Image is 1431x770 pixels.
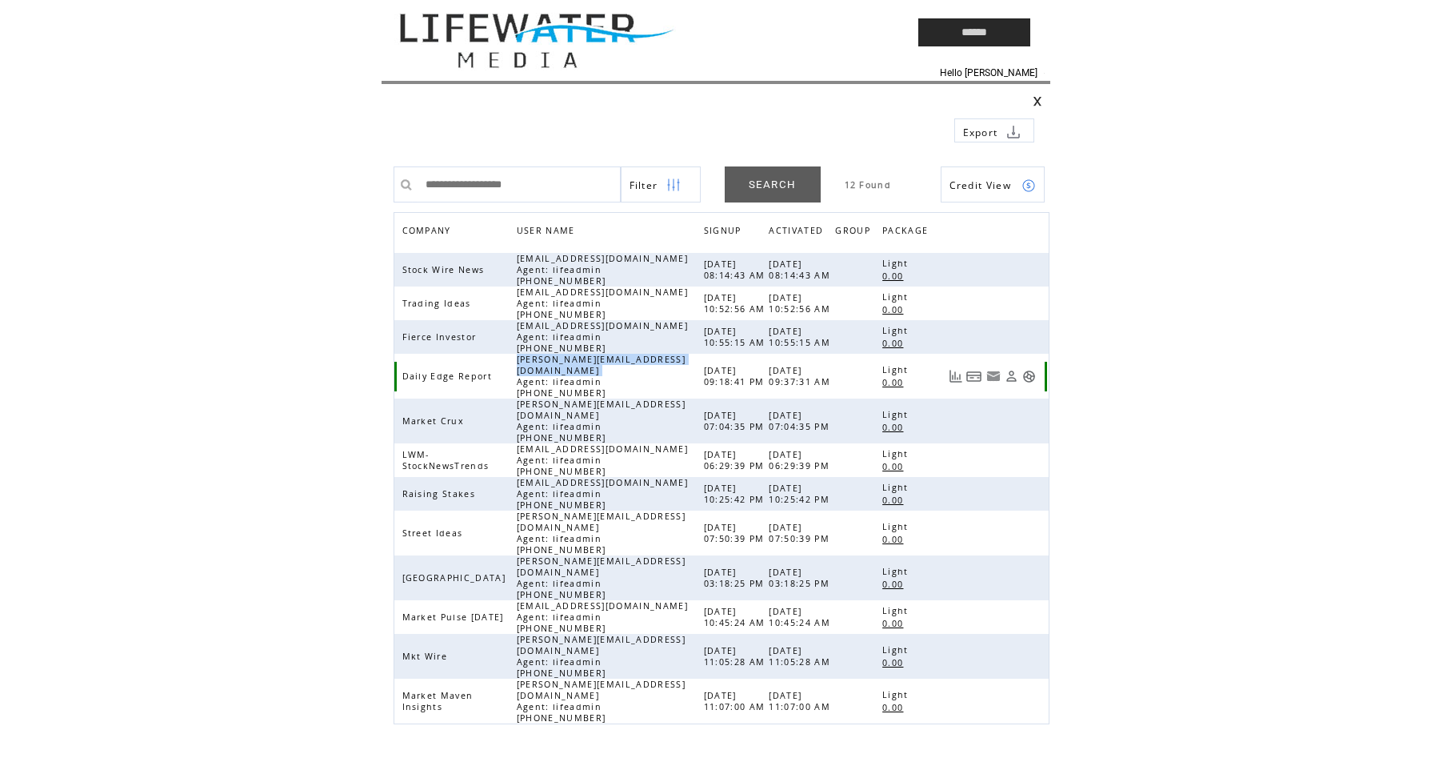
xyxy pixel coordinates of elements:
span: Light [882,448,913,459]
span: [DATE] 07:50:39 PM [769,522,833,544]
span: [DATE] 10:45:24 AM [769,606,834,628]
span: [EMAIL_ADDRESS][DOMAIN_NAME] Agent: lifeadmin [PHONE_NUMBER] [517,443,688,477]
span: [DATE] 10:25:42 PM [769,483,833,505]
span: [DATE] 10:45:24 AM [704,606,769,628]
span: [DATE] 11:05:28 AM [704,645,769,668]
span: [DATE] 09:37:31 AM [769,365,834,387]
a: Credit View [941,166,1045,203]
span: Light [882,566,913,577]
a: GROUP [835,221,878,244]
span: 0.00 [882,657,907,668]
span: USER NAME [517,221,579,244]
span: 0.00 [882,461,907,472]
span: 0.00 [882,422,907,433]
span: Mkt Wire [402,651,452,662]
span: Fierce Investor [402,331,481,343]
span: Light [882,605,913,616]
span: [PERSON_NAME][EMAIL_ADDRESS][DOMAIN_NAME] Agent: lifeadmin [PHONE_NUMBER] [517,555,686,600]
a: View Profile [1005,370,1018,383]
span: [GEOGRAPHIC_DATA] [402,572,510,584]
a: SIGNUP [704,225,745,235]
a: View Usage [949,370,962,383]
span: [DATE] 10:52:56 AM [769,292,834,315]
span: Street Ideas [402,527,467,539]
span: [DATE] 11:07:00 AM [704,690,769,712]
a: 0.00 [882,459,911,473]
span: Trading Ideas [402,298,475,309]
span: [PERSON_NAME][EMAIL_ADDRESS][DOMAIN_NAME] Agent: lifeadmin [PHONE_NUMBER] [517,679,686,724]
img: credits.png [1021,178,1036,193]
a: 0.00 [882,269,911,283]
span: 0.00 [882,304,907,315]
span: PACKAGE [882,221,932,244]
span: [DATE] 03:18:25 PM [704,567,769,589]
span: LWM-StockNewsTrends [402,449,494,471]
span: [DATE] 10:55:15 AM [704,326,769,348]
a: 0.00 [882,577,911,591]
a: 0.00 [882,532,911,546]
span: [EMAIL_ADDRESS][DOMAIN_NAME] Agent: lifeadmin [PHONE_NUMBER] [517,253,688,287]
span: Export to csv file [963,126,998,139]
span: 0.00 [882,377,907,388]
span: [DATE] 08:14:43 AM [704,259,769,281]
img: download.png [1006,125,1021,139]
span: 0.00 [882,702,907,713]
span: Daily Edge Report [402,371,497,382]
a: 0.00 [882,375,911,389]
span: 0.00 [882,271,907,282]
a: 0.00 [882,336,911,350]
span: ACTIVATED [769,221,827,244]
span: Market Maven Insights [402,690,474,712]
a: PACKAGE [882,221,936,244]
span: Market Pulse [DATE] [402,612,508,623]
a: 0.00 [882,656,911,669]
span: GROUP [835,221,874,244]
span: [DATE] 06:29:39 PM [769,449,833,471]
span: 0.00 [882,495,907,506]
span: Show Credits View [949,178,1012,192]
span: 0.00 [882,579,907,590]
a: ACTIVATED [769,221,831,244]
span: [DATE] 10:25:42 PM [704,483,769,505]
span: SIGNUP [704,221,745,244]
span: Light [882,644,913,656]
span: [PERSON_NAME][EMAIL_ADDRESS][DOMAIN_NAME] Agent: lifeadmin [PHONE_NUMBER] [517,634,686,679]
span: [DATE] 10:55:15 AM [769,326,834,348]
span: Light [882,409,913,420]
span: [DATE] 06:29:39 PM [704,449,769,471]
span: [DATE] 08:14:43 AM [769,259,834,281]
span: [EMAIL_ADDRESS][DOMAIN_NAME] Agent: lifeadmin [PHONE_NUMBER] [517,600,688,634]
a: 0.00 [882,420,911,434]
a: Filter [621,166,701,203]
a: USER NAME [517,225,579,235]
span: [DATE] 11:05:28 AM [769,645,834,668]
span: Hello [PERSON_NAME] [940,67,1037,78]
span: [PERSON_NAME][EMAIL_ADDRESS][DOMAIN_NAME] Agent: lifeadmin [PHONE_NUMBER] [517,399,686,443]
span: [PERSON_NAME][EMAIL_ADDRESS][DOMAIN_NAME] Agent: lifeadmin [PHONE_NUMBER] [517,511,686,555]
span: [DATE] 11:07:00 AM [769,690,834,712]
span: 0.00 [882,534,907,545]
span: Raising Stakes [402,488,480,499]
span: Light [882,521,913,532]
span: Light [882,291,913,303]
span: [DATE] 07:04:35 PM [704,410,769,432]
span: 0.00 [882,338,907,349]
img: filters.png [666,167,681,203]
a: 0.00 [882,303,911,316]
span: [DATE] 07:04:35 PM [769,410,833,432]
a: Resend welcome email to this user [986,369,1001,383]
span: [PERSON_NAME][EMAIL_ADDRESS][DOMAIN_NAME] Agent: lifeadmin [PHONE_NUMBER] [517,354,686,399]
a: View Bills [966,370,982,383]
span: [DATE] 10:52:56 AM [704,292,769,315]
span: Light [882,482,913,493]
a: 0.00 [882,493,911,507]
span: Light [882,258,913,269]
span: [DATE] 07:50:39 PM [704,522,769,544]
span: Show filters [630,178,658,192]
span: Stock Wire News [402,264,489,275]
span: Light [882,364,913,375]
span: [EMAIL_ADDRESS][DOMAIN_NAME] Agent: lifeadmin [PHONE_NUMBER] [517,287,688,320]
a: 0.00 [882,700,911,714]
span: [EMAIL_ADDRESS][DOMAIN_NAME] Agent: lifeadmin [PHONE_NUMBER] [517,477,688,511]
a: Export [954,118,1034,142]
